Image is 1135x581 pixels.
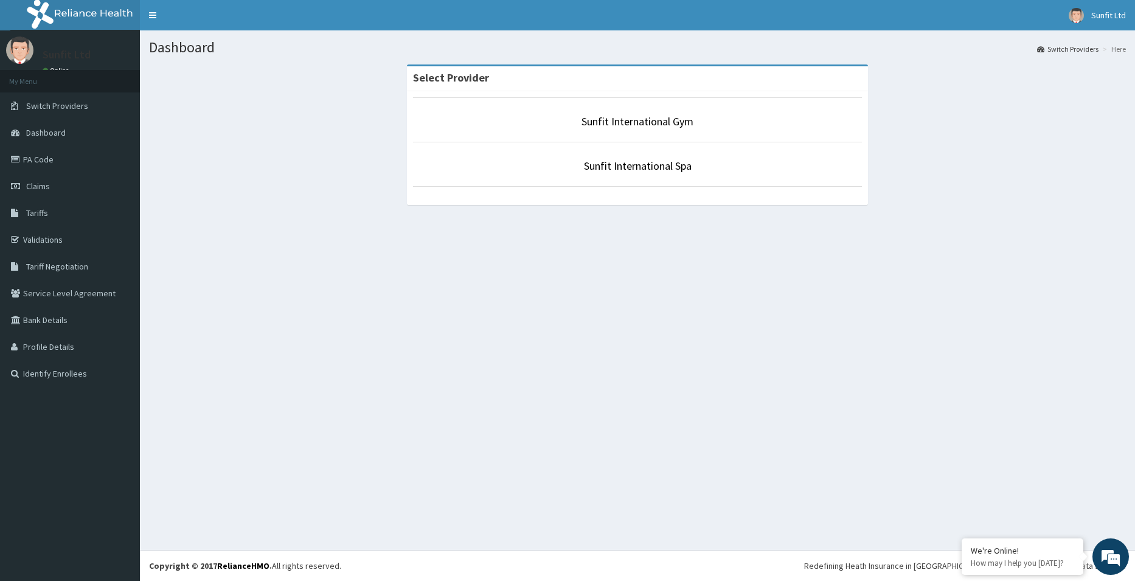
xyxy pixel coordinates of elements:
[1037,44,1099,54] a: Switch Providers
[581,114,693,128] a: Sunfit International Gym
[1091,10,1126,21] span: Sunfit Ltd
[26,127,66,138] span: Dashboard
[584,159,692,173] a: Sunfit International Spa
[1069,8,1084,23] img: User Image
[26,181,50,192] span: Claims
[26,207,48,218] span: Tariffs
[6,332,232,375] textarea: Type your message and hit 'Enter'
[971,545,1074,556] div: We're Online!
[26,261,88,272] span: Tariff Negotiation
[6,37,33,64] img: User Image
[140,550,1135,581] footer: All rights reserved.
[23,61,49,91] img: d_794563401_company_1708531726252_794563401
[26,100,88,111] span: Switch Providers
[971,558,1074,568] p: How may I help you today?
[1100,44,1126,54] li: Here
[63,68,204,84] div: Chat with us now
[217,560,269,571] a: RelianceHMO
[149,40,1126,55] h1: Dashboard
[149,560,272,571] strong: Copyright © 2017 .
[71,153,168,276] span: We're online!
[413,71,489,85] strong: Select Provider
[200,6,229,35] div: Minimize live chat window
[43,49,91,60] p: Sunfit Ltd
[804,560,1126,572] div: Redefining Heath Insurance in [GEOGRAPHIC_DATA] using Telemedicine and Data Science!
[43,66,72,75] a: Online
